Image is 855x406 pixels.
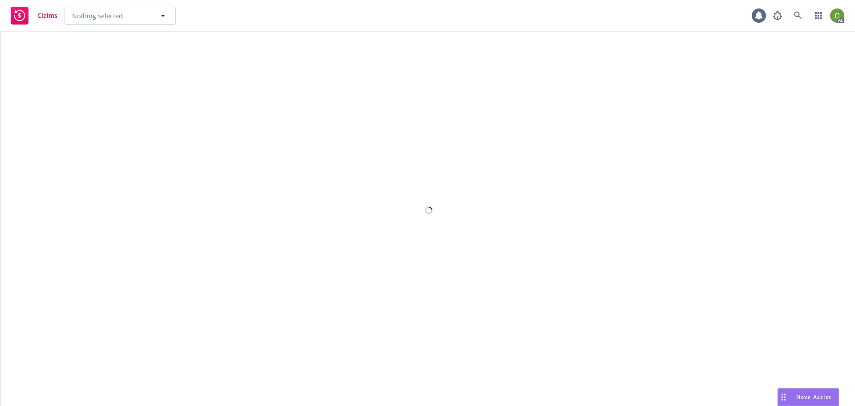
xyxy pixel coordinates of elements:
a: Switch app [810,7,827,25]
span: Claims [37,12,57,19]
button: Nova Assist [778,388,839,406]
button: Nothing selected [65,7,176,25]
img: photo [830,8,844,23]
a: Report a Bug [769,7,786,25]
a: Search [789,7,807,25]
span: Nova Assist [796,393,831,401]
span: Nothing selected [72,11,123,21]
div: Drag to move [778,389,789,406]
